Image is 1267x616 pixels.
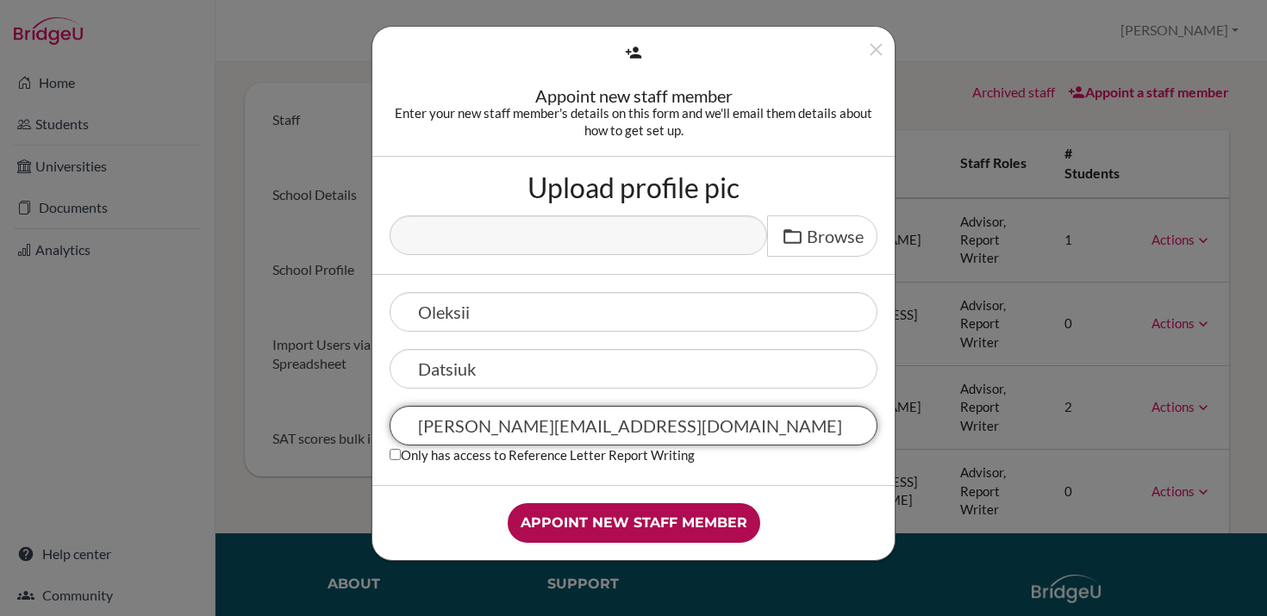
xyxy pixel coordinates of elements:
button: Close [865,39,887,67]
input: Only has access to Reference Letter Report Writing [390,449,401,460]
div: Appoint new staff member [390,87,877,104]
input: Email [390,406,877,445]
input: First name [390,292,877,332]
input: Appoint new staff member [508,503,760,543]
div: Enter your new staff member's details on this form and we'll email them details about how to get ... [390,104,877,139]
label: Upload profile pic [527,174,740,202]
span: Browse [807,226,864,246]
input: Last name [390,349,877,389]
label: Only has access to Reference Letter Report Writing [390,445,695,464]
